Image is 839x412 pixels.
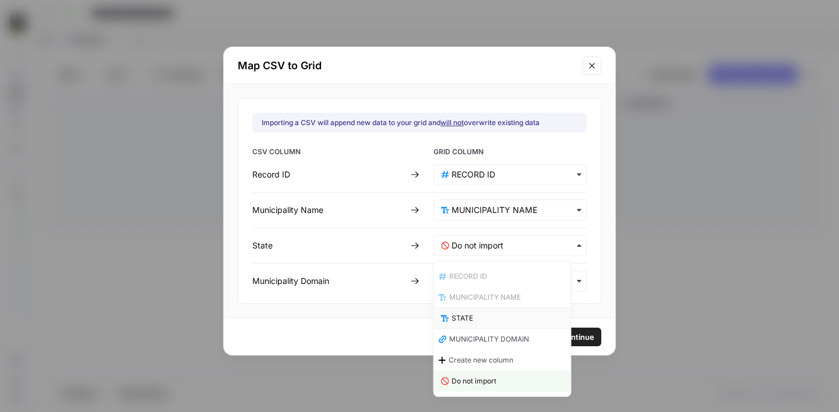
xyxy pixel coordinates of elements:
[449,355,513,365] span: Create new column
[252,204,406,216] div: Municipality Name
[452,376,496,386] span: Do not import
[262,118,540,128] div: Importing a CSV will append new data to your grid and overwrite existing data
[452,313,473,324] span: STATE
[452,240,579,251] input: Do not import
[452,204,579,216] input: MUNICIPALITY NAME
[449,334,529,344] span: MUNICIPALITY DOMAIN
[449,271,487,282] span: RECORD ID
[452,169,579,180] input: RECORD ID
[433,147,587,159] span: GRID COLUMN
[449,292,521,303] span: MUNICIPALITY NAME
[440,118,464,127] u: will not
[554,328,601,346] button: Continue
[238,58,576,74] h2: Map CSV to Grid
[252,240,406,251] div: State
[252,275,406,287] div: Municipality Domain
[560,331,594,343] span: Continue
[252,169,406,180] div: Record ID
[252,147,406,159] span: CSV COLUMN
[583,56,601,75] button: Close modal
